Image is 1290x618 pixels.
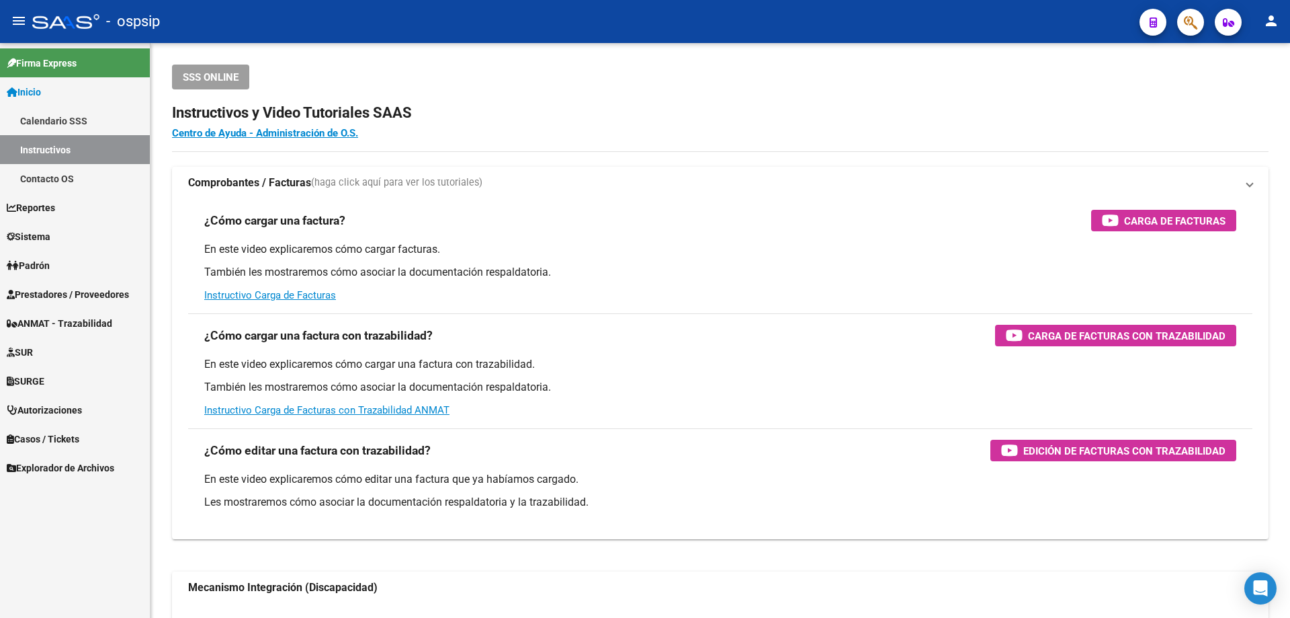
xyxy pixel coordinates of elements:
[204,357,1236,372] p: En este video explicaremos cómo cargar una factura con trazabilidad.
[204,472,1236,487] p: En este video explicaremos cómo editar una factura que ya habíamos cargado.
[204,242,1236,257] p: En este video explicaremos cómo cargar facturas.
[172,199,1268,539] div: Comprobantes / Facturas(haga click aquí para ver los tutoriales)
[7,403,82,418] span: Autorizaciones
[172,100,1268,126] h2: Instructivos y Video Tutoriales SAAS
[204,211,345,230] h3: ¿Cómo cargar una factura?
[1244,572,1277,605] div: Open Intercom Messenger
[7,258,50,273] span: Padrón
[7,56,77,71] span: Firma Express
[1124,213,1225,229] span: Carga de Facturas
[204,289,336,301] a: Instructivo Carga de Facturas
[204,495,1236,510] p: Les mostraremos cómo asociar la documentación respaldatoria y la trazabilidad.
[172,572,1268,604] mat-expansion-panel-header: Mecanismo Integración (Discapacidad)
[7,287,129,302] span: Prestadores / Proveedores
[1023,442,1225,459] span: Edición de Facturas con Trazabilidad
[7,316,112,331] span: ANMAT - Trazabilidad
[204,265,1236,280] p: También les mostraremos cómo asociar la documentación respaldatoria.
[1263,13,1279,29] mat-icon: person
[204,380,1236,395] p: También les mostraremos cómo asociar la documentación respaldatoria.
[7,432,79,447] span: Casos / Tickets
[183,71,239,83] span: SSS ONLINE
[7,200,55,215] span: Reportes
[106,7,160,36] span: - ospsip
[7,374,44,389] span: SURGE
[11,13,27,29] mat-icon: menu
[204,404,449,416] a: Instructivo Carga de Facturas con Trazabilidad ANMAT
[172,65,249,89] button: SSS ONLINE
[7,85,41,100] span: Inicio
[188,580,378,595] strong: Mecanismo Integración (Discapacidad)
[1028,327,1225,344] span: Carga de Facturas con Trazabilidad
[172,167,1268,199] mat-expansion-panel-header: Comprobantes / Facturas(haga click aquí para ver los tutoriales)
[204,441,431,460] h3: ¿Cómo editar una factura con trazabilidad?
[7,461,114,475] span: Explorador de Archivos
[311,176,482,190] span: (haga click aquí para ver los tutoriales)
[7,345,33,360] span: SUR
[204,326,433,345] h3: ¿Cómo cargar una factura con trazabilidad?
[990,440,1236,461] button: Edición de Facturas con Trazabilidad
[188,176,311,190] strong: Comprobantes / Facturas
[1091,210,1236,231] button: Carga de Facturas
[172,127,358,139] a: Centro de Ayuda - Administración de O.S.
[995,325,1236,346] button: Carga de Facturas con Trazabilidad
[7,229,50,244] span: Sistema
